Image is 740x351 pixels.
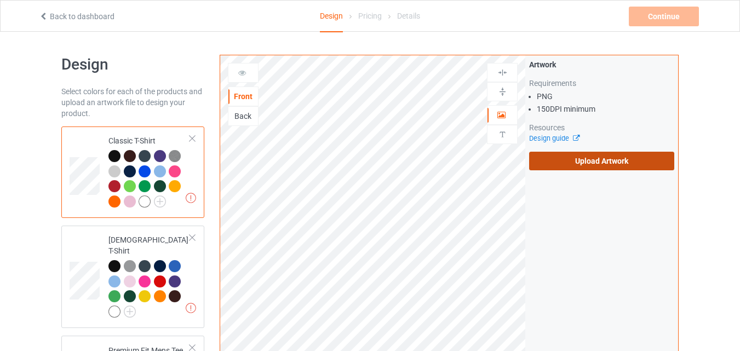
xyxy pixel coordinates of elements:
img: svg+xml;base64,PD94bWwgdmVyc2lvbj0iMS4wIiBlbmNvZGluZz0iVVRGLTgiPz4KPHN2ZyB3aWR0aD0iMjJweCIgaGVpZ2... [124,306,136,318]
div: Front [228,91,258,102]
a: Back to dashboard [39,12,114,21]
img: exclamation icon [186,193,196,203]
div: Design [320,1,343,32]
a: Design guide [529,134,579,142]
img: svg+xml;base64,PD94bWwgdmVyc2lvbj0iMS4wIiBlbmNvZGluZz0iVVRGLTgiPz4KPHN2ZyB3aWR0aD0iMjJweCIgaGVpZ2... [154,195,166,208]
div: Requirements [529,78,674,89]
li: PNG [537,91,674,102]
div: Classic T-Shirt [61,126,204,218]
img: svg%3E%0A [497,87,508,97]
h1: Design [61,55,204,74]
div: Pricing [358,1,382,31]
img: exclamation icon [186,303,196,313]
label: Upload Artwork [529,152,674,170]
img: svg%3E%0A [497,129,508,140]
div: Classic T-Shirt [108,135,190,206]
div: [DEMOGRAPHIC_DATA] T-Shirt [61,226,204,328]
div: Resources [529,122,674,133]
img: heather_texture.png [169,150,181,162]
div: [DEMOGRAPHIC_DATA] T-Shirt [108,234,190,317]
div: Back [228,111,258,122]
div: Details [397,1,420,31]
div: Artwork [529,59,674,70]
img: svg%3E%0A [497,67,508,78]
div: Select colors for each of the products and upload an artwork file to design your product. [61,86,204,119]
li: 150 DPI minimum [537,103,674,114]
